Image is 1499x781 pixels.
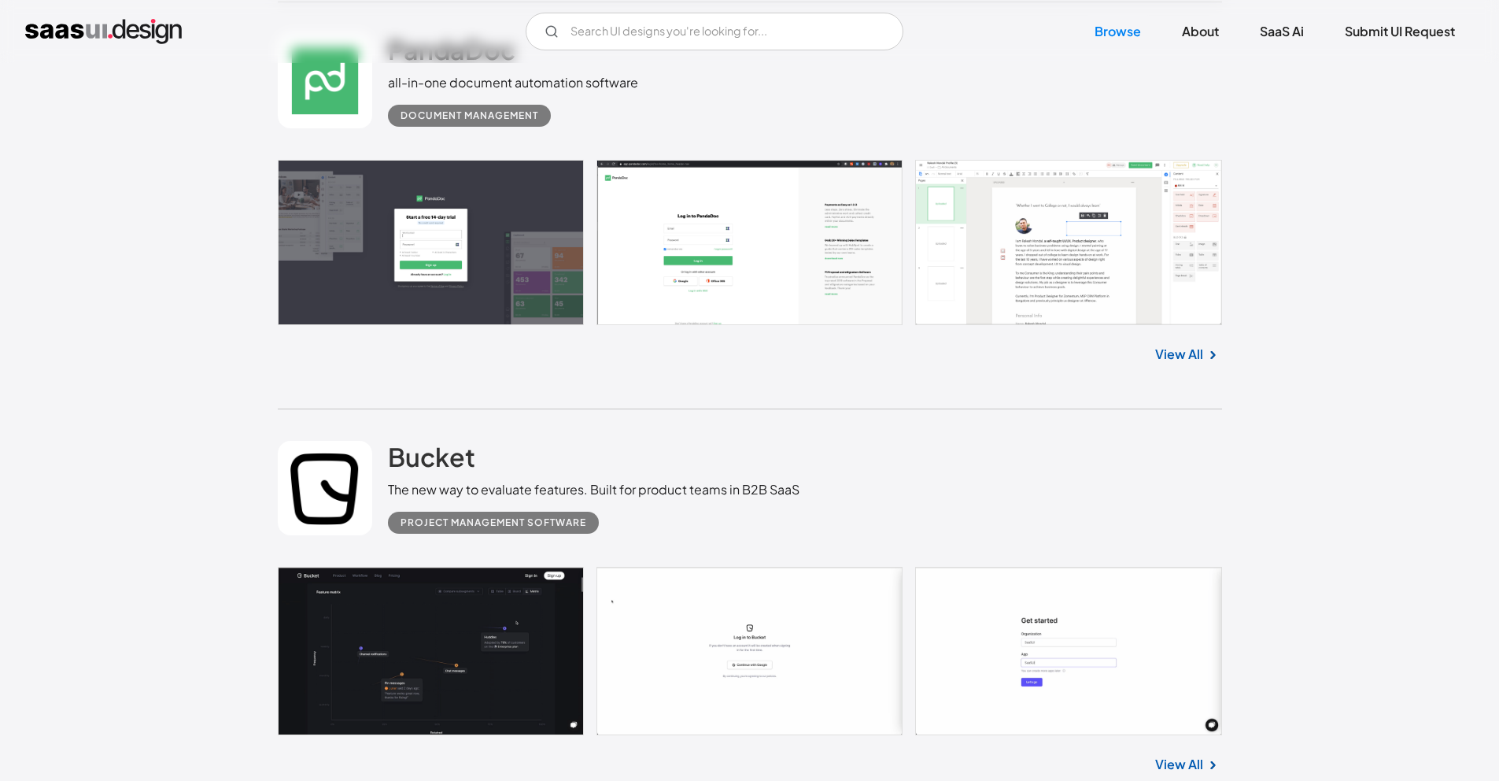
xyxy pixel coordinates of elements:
[401,513,586,532] div: Project Management Software
[1076,14,1160,49] a: Browse
[526,13,903,50] form: Email Form
[388,441,475,472] h2: Bucket
[1163,14,1238,49] a: About
[1326,14,1474,49] a: Submit UI Request
[526,13,903,50] input: Search UI designs you're looking for...
[388,441,475,480] a: Bucket
[388,73,638,92] div: all-in-one document automation software
[388,480,799,499] div: The new way to evaluate features. Built for product teams in B2B SaaS
[1241,14,1323,49] a: SaaS Ai
[25,19,182,44] a: home
[401,106,538,125] div: Document Management
[1155,345,1203,364] a: View All
[1155,755,1203,774] a: View All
